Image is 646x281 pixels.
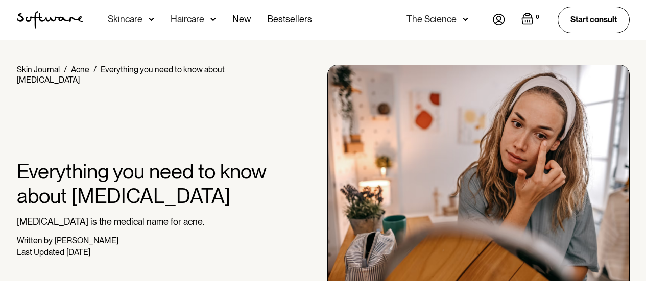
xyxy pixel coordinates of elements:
[17,11,83,29] a: home
[558,7,630,33] a: Start consult
[171,14,204,24] div: Haircare
[55,236,118,245] div: [PERSON_NAME]
[108,14,142,24] div: Skincare
[71,65,89,74] a: Acne
[406,14,457,24] div: The Science
[93,65,97,74] div: /
[66,247,90,257] div: [DATE]
[17,11,83,29] img: Software Logo
[17,216,268,227] p: [MEDICAL_DATA] is the medical name for acne.
[17,159,268,208] h1: Everything you need to know about [MEDICAL_DATA]
[17,65,60,74] a: Skin Journal
[149,14,154,24] img: arrow down
[17,236,53,245] div: Written by
[17,65,225,85] div: Everything you need to know about [MEDICAL_DATA]
[521,13,541,27] a: Open empty cart
[534,13,541,22] div: 0
[210,14,216,24] img: arrow down
[64,65,67,74] div: /
[17,247,64,257] div: Last Updated
[463,14,468,24] img: arrow down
